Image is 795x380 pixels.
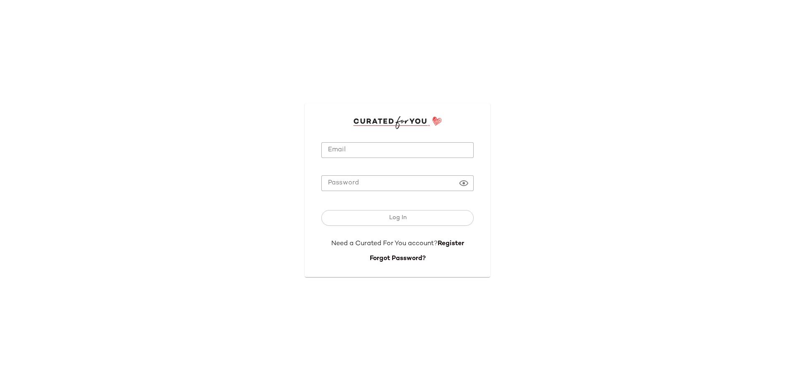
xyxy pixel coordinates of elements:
span: Log In [388,215,406,221]
span: Need a Curated For You account? [331,240,438,247]
a: Forgot Password? [370,255,426,262]
button: Log In [321,210,474,226]
img: cfy_login_logo.DGdB1djN.svg [353,116,442,129]
a: Register [438,240,464,247]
